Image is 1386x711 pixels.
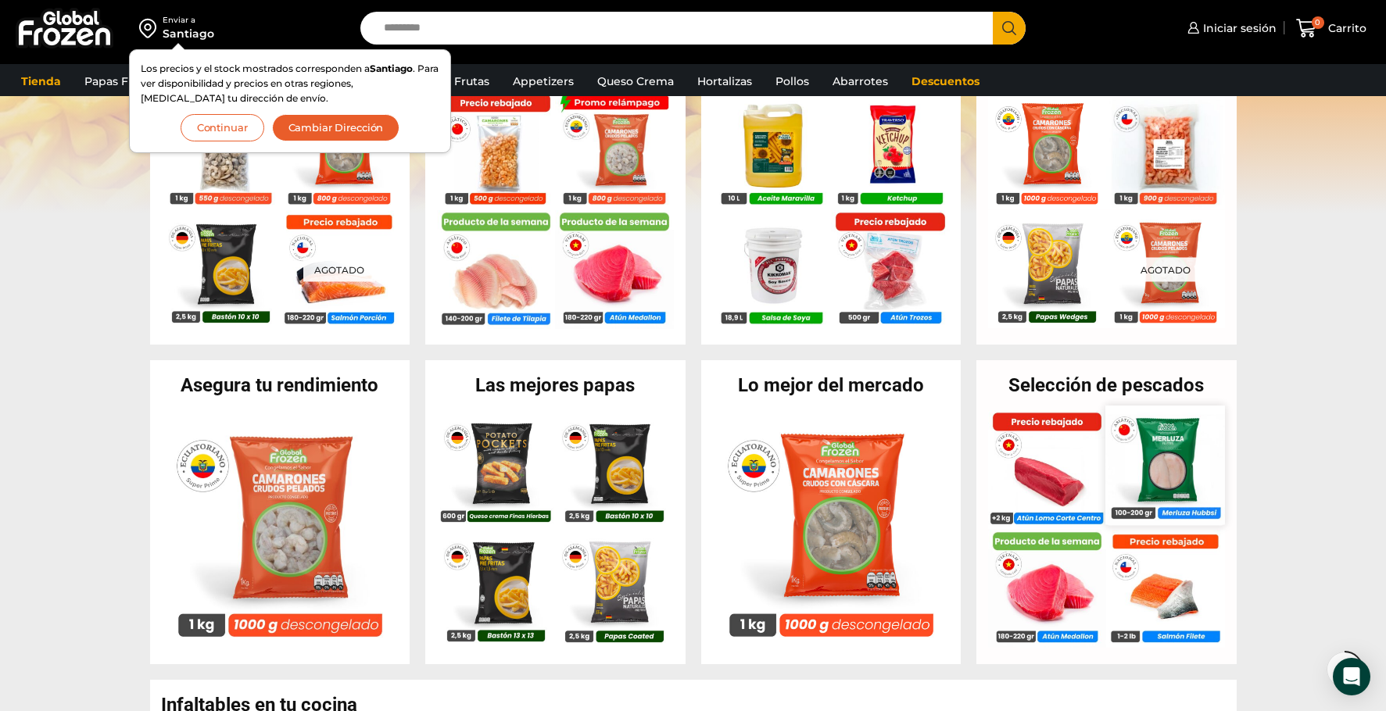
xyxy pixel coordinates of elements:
a: Iniciar sesión [1184,13,1277,44]
a: Hortalizas [689,66,760,96]
h2: Selección de pescados [976,376,1237,395]
strong: Santiago [370,63,413,74]
h2: Las mejores papas [425,376,686,395]
a: Descuentos [904,66,987,96]
span: Iniciar sesión [1199,20,1277,36]
div: Santiago [163,26,214,41]
p: Los precios y el stock mostrados corresponden a . Para ver disponibilidad y precios en otras regi... [141,61,439,106]
a: Papas Fritas [77,66,160,96]
button: Search button [993,12,1026,45]
img: address-field-icon.svg [139,15,163,41]
a: Queso Crema [589,66,682,96]
a: Abarrotes [825,66,896,96]
p: Agotado [1130,258,1202,282]
span: 0 [1312,16,1324,29]
h2: Asegura tu rendimiento [150,376,410,395]
a: Pollos [768,66,817,96]
div: Enviar a [163,15,214,26]
div: Open Intercom Messenger [1333,658,1370,695]
a: Tienda [13,66,69,96]
button: Continuar [181,114,264,141]
button: Cambiar Dirección [272,114,400,141]
h2: Lo mejor del mercado [701,376,962,395]
a: Appetizers [505,66,582,96]
p: Agotado [303,258,374,282]
a: 0 Carrito [1292,10,1370,47]
span: Carrito [1324,20,1366,36]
